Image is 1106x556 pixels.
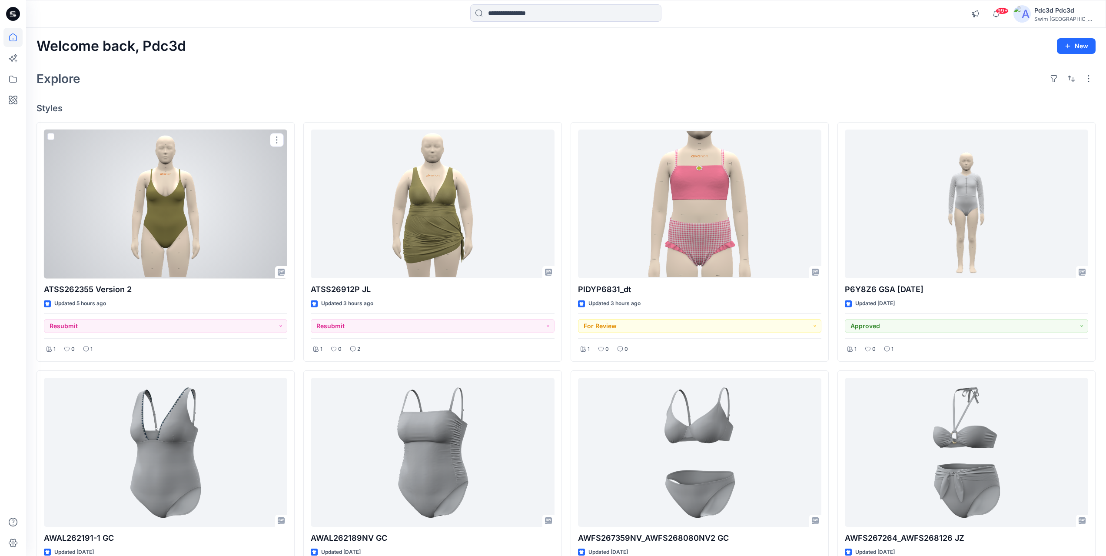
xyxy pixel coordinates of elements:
a: ATSS262355 Version 2 [44,130,287,279]
p: AWAL262189NV GC [311,532,554,544]
p: AWFS267359NV_AWFS268080NV2 GC [578,532,821,544]
a: AWFS267359NV_AWFS268080NV2 GC [578,378,821,527]
p: Updated 3 hours ago [588,299,641,308]
p: 0 [71,345,75,354]
p: 1 [320,345,322,354]
p: AWFS267264_AWFS268126 JZ [845,532,1088,544]
div: Pdc3d Pdc3d [1034,5,1095,16]
p: 0 [338,345,342,354]
h2: Explore [37,72,80,86]
h4: Styles [37,103,1096,113]
p: 1 [53,345,56,354]
img: avatar [1013,5,1031,23]
a: ATSS26912P JL [311,130,554,279]
p: 1 [891,345,893,354]
div: Swim [GEOGRAPHIC_DATA] [1034,16,1095,22]
a: AWAL262189NV GC [311,378,554,527]
p: Updated 3 hours ago [321,299,373,308]
a: P6Y8Z6 GSA 2025.09.02 [845,130,1088,279]
p: 0 [605,345,609,354]
a: AWFS267264_AWFS268126 JZ [845,378,1088,527]
p: 1 [90,345,93,354]
h2: Welcome back, Pdc3d [37,38,186,54]
p: ATSS26912P JL [311,283,554,296]
p: 0 [872,345,876,354]
p: AWAL262191-1 GC [44,532,287,544]
p: Updated [DATE] [855,299,895,308]
a: AWAL262191-1 GC [44,378,287,527]
button: New [1057,38,1096,54]
p: ATSS262355 Version 2 [44,283,287,296]
p: 2 [357,345,360,354]
p: 1 [854,345,857,354]
p: PIDYP6831_dt [578,283,821,296]
p: 0 [624,345,628,354]
p: Updated 5 hours ago [54,299,106,308]
a: PIDYP6831_dt [578,130,821,279]
span: 99+ [996,7,1009,14]
p: P6Y8Z6 GSA [DATE] [845,283,1088,296]
p: 1 [588,345,590,354]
